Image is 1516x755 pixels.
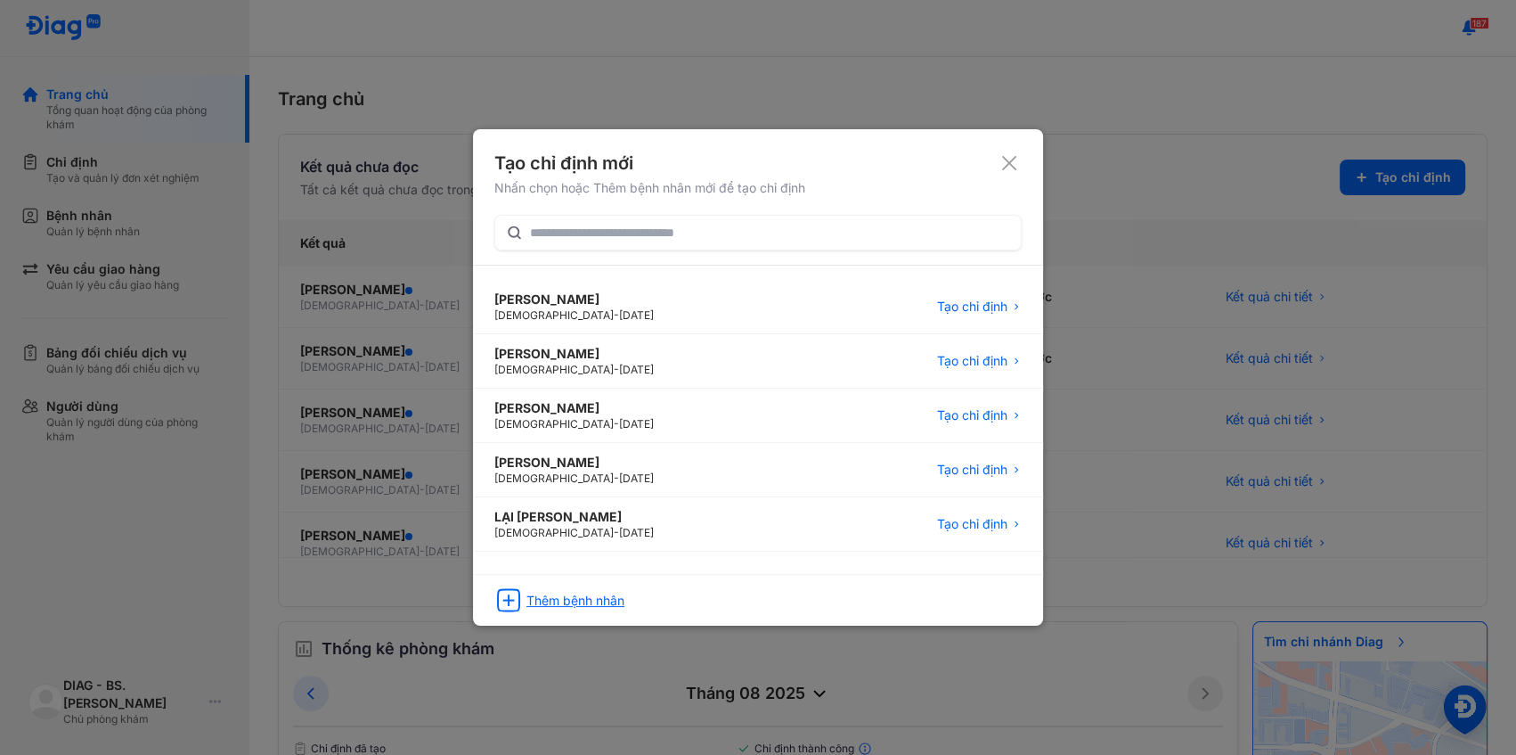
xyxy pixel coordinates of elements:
span: - [614,308,619,322]
span: Tạo chỉ định [937,406,1007,424]
div: Nhấn chọn hoặc Thêm bệnh nhân mới để tạo chỉ định [494,179,1022,197]
div: [PERSON_NAME] [494,399,654,417]
span: - [614,363,619,376]
div: [PERSON_NAME] [494,345,654,363]
span: Tạo chỉ định [937,461,1007,479]
span: [DEMOGRAPHIC_DATA] [494,472,614,485]
span: - [614,417,619,431]
div: LẠI [PERSON_NAME] [494,508,654,526]
span: [DATE] [619,472,654,485]
span: Tạo chỉ định [937,298,1007,316]
div: [PERSON_NAME] [494,291,654,308]
span: [DATE] [619,417,654,431]
div: [PERSON_NAME] [494,454,654,472]
div: Thêm bệnh nhân [526,592,624,610]
span: [DEMOGRAPHIC_DATA] [494,526,614,539]
span: [DATE] [619,363,654,376]
span: [DATE] [619,526,654,539]
div: Tạo chỉ định mới [494,151,1022,176]
span: - [614,526,619,539]
span: [DATE] [619,308,654,322]
span: [DEMOGRAPHIC_DATA] [494,363,614,376]
span: [DEMOGRAPHIC_DATA] [494,308,614,322]
span: - [614,472,619,485]
span: Tạo chỉ định [937,515,1007,533]
span: [DEMOGRAPHIC_DATA] [494,417,614,431]
span: Tạo chỉ định [937,352,1007,370]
